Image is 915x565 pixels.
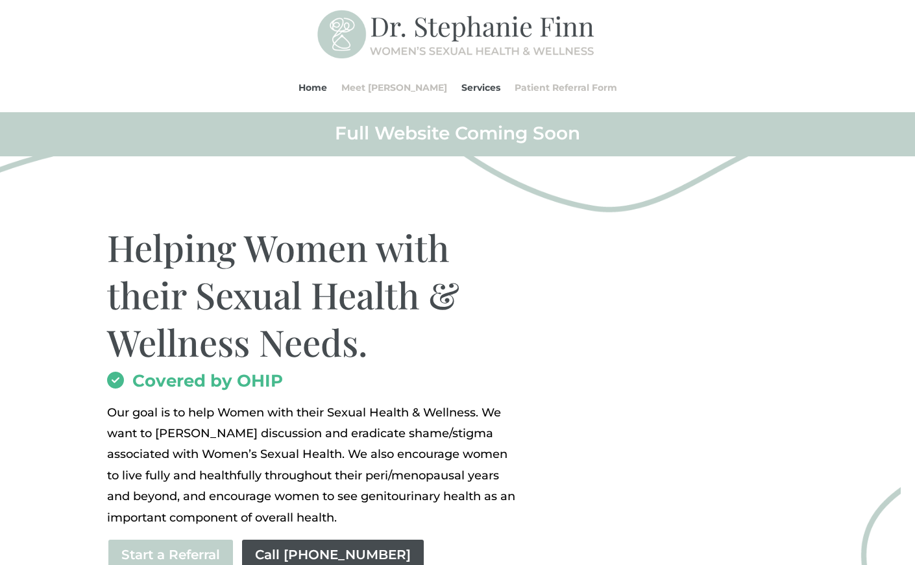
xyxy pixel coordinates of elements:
[461,63,500,112] a: Services
[107,372,519,396] h2: Covered by OHIP
[299,63,327,112] a: Home
[107,224,519,372] h1: Helping Women with their Sexual Health & Wellness Needs.
[515,63,617,112] a: Patient Referral Form
[107,121,808,151] h2: Full Website Coming Soon
[341,63,447,112] a: Meet [PERSON_NAME]
[107,402,519,528] div: Page 1
[107,402,519,528] p: Our goal is to help Women with their Sexual Health & Wellness. We want to [PERSON_NAME] discussio...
